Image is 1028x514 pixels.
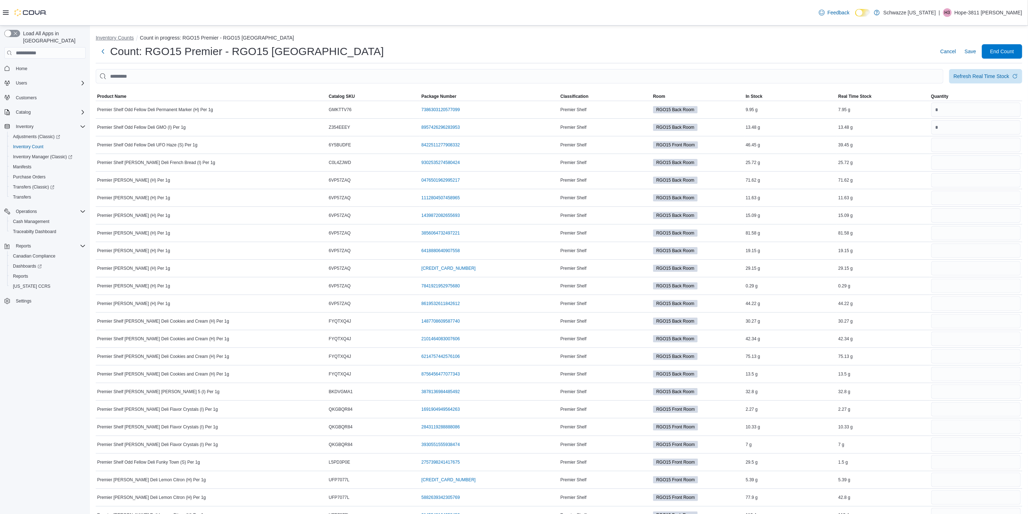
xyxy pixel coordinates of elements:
span: Premier Shelf Odd Fellow Deli GMO (I) Per 1g [97,124,186,130]
span: RGO15 Back Room [653,124,698,131]
div: 39.45 g [837,141,930,149]
a: Canadian Compliance [10,252,58,260]
span: Users [13,79,86,87]
button: Count in progress: RGO15 Premier - RGO15 [GEOGRAPHIC_DATA] [140,35,294,41]
span: Inventory Manager (Classic) [10,153,86,161]
span: Premier Shelf [561,195,587,201]
a: Inventory Count [10,142,46,151]
button: Save [962,44,979,59]
span: RGO15 Front Room [656,142,695,148]
span: RGO15 Back Room [653,335,698,342]
span: Transfers [13,194,31,200]
span: RGO15 Back Room [653,159,698,166]
span: Premier [PERSON_NAME] (H) Per 1g [97,301,170,306]
span: Transfers (Classic) [10,183,86,191]
div: 30.27 g [744,317,837,326]
span: FYQTXQ4J [329,371,351,377]
span: Premier Shelf [561,107,587,113]
span: RGO15 Front Room [653,423,698,431]
span: Purchase Orders [13,174,46,180]
span: 6VP57ZAQ [329,213,351,218]
span: Traceabilty Dashboard [13,229,56,235]
div: Refresh Real Time Stock [954,73,1009,80]
span: RGO15 Front Room [653,441,698,448]
button: In Stock [744,92,837,101]
span: Premier Shelf [561,336,587,342]
span: Premier Shelf [561,354,587,359]
a: 8756456477077343 [421,371,460,377]
span: Transfers [10,193,86,201]
button: Canadian Compliance [7,251,89,261]
p: Hope-3811 [PERSON_NAME] [955,8,1022,17]
span: Save [965,48,976,55]
span: Premier Shelf [PERSON_NAME] Deli Cookies and Cream (H) Per 1g [97,318,229,324]
input: Dark Mode [855,9,870,17]
div: 13.48 g [744,123,837,132]
span: Canadian Compliance [10,252,86,260]
span: Inventory [16,124,33,129]
span: Premier Shelf [561,301,587,306]
div: 32.8 g [837,387,930,396]
a: Home [13,64,30,73]
button: Inventory [13,122,36,131]
span: Z354EEEY [329,124,350,130]
span: Premier Shelf [PERSON_NAME] Deli Cookies and Cream (H) Per 1g [97,354,229,359]
a: Customers [13,94,40,102]
div: 75.13 g [837,352,930,361]
span: Manifests [10,163,86,171]
div: 30.27 g [837,317,930,326]
div: 13.5 g [837,370,930,378]
div: 2.27 g [837,405,930,414]
a: Transfers (Classic) [7,182,89,192]
span: Settings [13,296,86,305]
span: Adjustments (Classic) [10,132,86,141]
a: 8957426296283953 [421,124,460,130]
span: RGO15 Back Room [656,247,694,254]
span: Manifests [13,164,31,170]
span: Product Name [97,94,126,99]
span: Premier Shelf [561,124,587,130]
span: QKGBQR84 [329,442,353,447]
button: Users [1,78,89,88]
button: Catalog [1,107,89,117]
span: Classification [561,94,589,99]
span: RGO15 Back Room [653,282,698,290]
div: 71.62 g [744,176,837,185]
div: 29.5 g [744,458,837,467]
a: 9302535274580424 [421,160,460,165]
div: 81.58 g [744,229,837,237]
span: RGO15 Front Room [656,459,695,465]
span: Cash Management [13,219,49,224]
div: 32.8 g [744,387,837,396]
span: RGO15 Back Room [653,106,698,113]
a: Inventory Manager (Classic) [7,152,89,162]
div: 0.29 g [744,282,837,290]
span: RGO15 Back Room [656,265,694,272]
a: 3930551555938474 [421,442,460,447]
span: Inventory Count [13,144,44,150]
span: Quantity [931,94,949,99]
div: 42.34 g [837,335,930,343]
button: Package Number [420,92,559,101]
button: Refresh Real Time Stock [949,69,1022,83]
a: 2101464083007606 [421,336,460,342]
span: Premier Shelf [PERSON_NAME] Deli Flavor Crystals (I) Per 1g [97,442,218,447]
span: RGO15 Back Room [656,300,694,307]
span: [US_STATE] CCRS [13,283,50,289]
a: 1487708609587740 [421,318,460,324]
button: Cash Management [7,217,89,227]
span: Canadian Compliance [13,253,55,259]
button: Classification [559,92,652,101]
a: 5882639342305769 [421,495,460,500]
span: RGO15 Back Room [653,353,698,360]
span: RGO15 Front Room [653,406,698,413]
span: RGO15 Back Room [653,370,698,378]
div: 19.15 g [837,246,930,255]
div: 42.34 g [744,335,837,343]
span: Premier Shelf [PERSON_NAME] [PERSON_NAME] 5 (I) Per 1g [97,389,219,395]
span: RGO15 Back Room [653,212,698,219]
span: Catalog [13,108,86,117]
div: 15.09 g [744,211,837,220]
span: Customers [16,95,37,101]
